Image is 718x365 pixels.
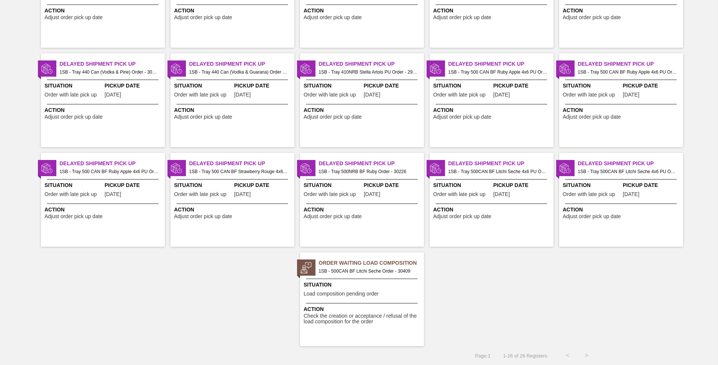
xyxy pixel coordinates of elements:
[578,68,677,76] span: 1SB - Tray 500 CAN BF Ruby Apple 4x6 PU Order - 29322
[234,92,251,98] span: 08/06/2025
[304,7,422,15] span: Action
[45,206,163,214] span: Action
[563,214,621,219] span: Adjust order pick up date
[105,92,121,98] span: 08/06/2025
[433,181,492,189] span: Situation
[563,106,681,114] span: Action
[319,68,418,76] span: 1SB - Tray 410NRB Stella Artois PU Order - 29621
[171,63,182,74] img: status
[41,163,53,174] img: status
[60,60,165,68] span: Delayed Shipment Pick Up
[563,15,621,20] span: Adjust order pick up date
[563,7,681,15] span: Action
[433,92,486,98] span: Order with late pick up
[174,192,226,197] span: Order with late pick up
[105,181,163,189] span: Pickup Date
[234,181,293,189] span: Pickup Date
[45,7,163,15] span: Action
[45,106,163,114] span: Action
[174,106,293,114] span: Action
[475,353,490,359] span: Page : 1
[304,106,422,114] span: Action
[448,167,548,176] span: 1SB - Tray 500CAN BF Litchi Seche 4x6 PU Order - 30391
[304,181,362,189] span: Situation
[578,167,677,176] span: 1SB - Tray 500CAN BF Litchi Seche 4x6 PU Order - 30410
[234,192,251,197] span: 07/07/2025
[45,114,103,120] span: Adjust order pick up date
[189,160,294,167] span: Delayed Shipment Pick Up
[560,63,571,74] img: status
[300,262,312,273] img: status
[319,259,424,267] span: Order Waiting Load Composition
[304,82,362,90] span: Situation
[364,92,380,98] span: 07/08/2025
[45,214,103,219] span: Adjust order pick up date
[364,192,380,197] span: 07/31/2025
[560,163,571,174] img: status
[45,92,97,98] span: Order with late pick up
[563,82,621,90] span: Situation
[433,206,552,214] span: Action
[433,106,552,114] span: Action
[45,15,103,20] span: Adjust order pick up date
[493,92,510,98] span: 06/25/2025
[174,206,293,214] span: Action
[563,192,615,197] span: Order with late pick up
[45,82,103,90] span: Situation
[433,214,492,219] span: Adjust order pick up date
[304,305,422,313] span: Action
[300,163,312,174] img: status
[364,82,422,90] span: Pickup Date
[60,167,159,176] span: 1SB - Tray 500 CAN BF Ruby Apple 4x6 PU Order - 30329
[41,63,53,74] img: status
[174,214,232,219] span: Adjust order pick up date
[448,60,554,68] span: Delayed Shipment Pick Up
[174,82,232,90] span: Situation
[304,214,362,219] span: Adjust order pick up date
[448,160,554,167] span: Delayed Shipment Pick Up
[563,181,621,189] span: Situation
[300,63,312,74] img: status
[493,192,510,197] span: 08/03/2025
[304,92,356,98] span: Order with late pick up
[189,60,294,68] span: Delayed Shipment Pick Up
[433,114,492,120] span: Adjust order pick up date
[319,160,424,167] span: Delayed Shipment Pick Up
[623,192,640,197] span: 08/05/2025
[105,192,121,197] span: 08/07/2025
[493,82,552,90] span: Pickup Date
[105,82,163,90] span: Pickup Date
[174,114,232,120] span: Adjust order pick up date
[234,82,293,90] span: Pickup Date
[623,82,681,90] span: Pickup Date
[430,163,441,174] img: status
[189,167,288,176] span: 1SB - Tray 500 CAN BF Strawberry Rouge 4x6 PU Order - 29660
[433,7,552,15] span: Action
[578,60,683,68] span: Delayed Shipment Pick Up
[448,68,548,76] span: 1SB - Tray 500 CAN BF Ruby Apple 4x6 PU Order - 29287
[430,63,441,74] img: status
[304,206,422,214] span: Action
[578,160,683,167] span: Delayed Shipment Pick Up
[60,160,165,167] span: Delayed Shipment Pick Up
[304,313,422,325] span: Check the creation or acceptance / refusal of the load composition for the order
[563,92,615,98] span: Order with late pick up
[174,15,232,20] span: Adjust order pick up date
[171,163,182,174] img: status
[304,281,422,289] span: Situation
[189,68,288,76] span: 1SB - Tray 440 Can (Vodka & Guarana) Order - 30395
[319,60,424,68] span: Delayed Shipment Pick Up
[319,267,418,275] span: 1SB - 500CAN BF Litchi Seche Order - 30409
[433,82,492,90] span: Situation
[45,192,97,197] span: Order with late pick up
[319,167,418,176] span: 1SB - Tray 500NRB BF Ruby Order - 30226
[577,346,596,365] button: >
[502,353,547,359] span: 1 - 26 of 26 Registers
[174,7,293,15] span: Action
[558,346,577,365] button: <
[364,181,422,189] span: Pickup Date
[45,181,103,189] span: Situation
[304,15,362,20] span: Adjust order pick up date
[304,114,362,120] span: Adjust order pick up date
[563,206,681,214] span: Action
